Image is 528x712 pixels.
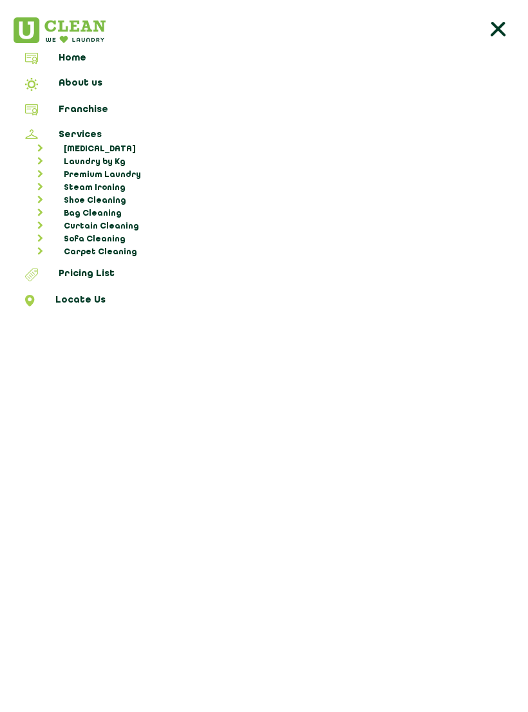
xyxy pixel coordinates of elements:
a: Shoe Cleaning [17,194,523,207]
a: [MEDICAL_DATA] [17,143,523,156]
a: Bag Cleaning [17,207,523,220]
a: Premium Laundry [17,169,523,182]
a: Laundry by Kg [17,156,523,169]
a: Curtain Cleaning [17,220,523,233]
a: Pricing List [5,268,523,285]
a: About us [5,78,523,95]
a: Franchise [5,104,523,120]
a: Home [5,53,523,68]
a: Steam Ironing [17,182,523,194]
a: Services [5,129,523,143]
a: Carpet Cleaning [17,246,523,259]
a: Sofa Cleaning [17,233,523,246]
img: UClean Laundry and Dry Cleaning [5,17,106,43]
a: Locate Us [5,295,523,310]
